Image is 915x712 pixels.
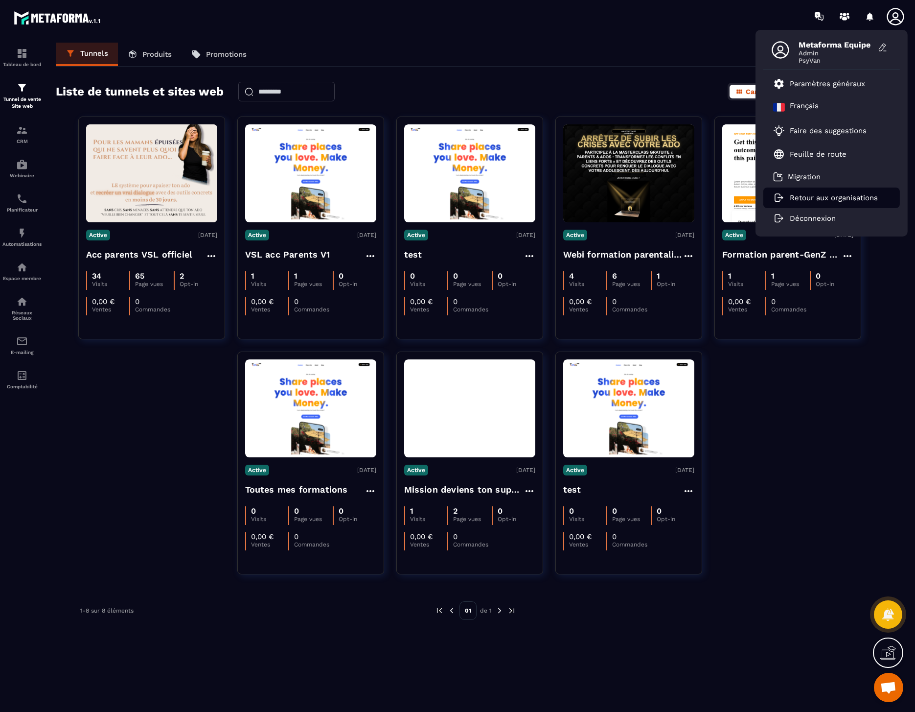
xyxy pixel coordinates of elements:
p: [DATE] [516,232,535,238]
p: 1 [410,506,413,516]
p: 0 [498,506,503,516]
a: automationsautomationsWebinaire [2,151,42,186]
p: 0 [612,506,617,516]
p: 2 [180,271,184,281]
p: Active [563,230,587,240]
span: PsyVan [799,57,872,64]
a: Tunnels [56,43,118,66]
p: Commandes [294,306,331,313]
p: Active [563,465,587,475]
p: Active [245,230,269,240]
p: 0 [294,532,298,541]
p: Promotions [206,50,247,59]
a: accountantaccountantComptabilité [2,362,42,397]
p: de 1 [480,607,492,615]
a: schedulerschedulerPlanificateur [2,186,42,220]
img: scheduler [16,193,28,205]
p: CRM [2,139,42,144]
img: social-network [16,296,28,308]
p: Opt-in [657,516,694,522]
p: Français [790,101,819,113]
p: Page vues [612,516,651,522]
h4: Mission deviens ton super héro [404,483,524,497]
p: 2 [453,506,457,516]
img: formation [16,82,28,94]
p: 0,00 € [410,297,433,306]
p: Active [404,465,428,475]
p: 1 [657,271,660,281]
p: 0 [135,297,139,306]
p: 01 [459,601,477,620]
p: Opt-in [816,281,853,287]
p: Commandes [135,306,172,313]
p: 1-8 sur 8 éléments [80,607,134,614]
h4: test [404,248,422,261]
div: Open chat [874,673,903,702]
p: 0,00 € [92,297,115,306]
p: [DATE] [357,232,376,238]
p: [DATE] [675,467,694,474]
p: Retour aux organisations [790,193,878,202]
p: Visits [251,516,288,522]
button: Carte [730,85,770,98]
p: 6 [612,271,617,281]
p: Déconnexion [790,214,836,223]
p: Ventes [569,541,606,548]
img: email [16,335,28,347]
p: Migration [788,172,821,181]
h4: Webi formation parentalité [563,248,683,261]
p: Ventes [92,306,129,313]
img: image [404,127,535,220]
a: formationformationCRM [2,117,42,151]
p: Active [86,230,110,240]
p: Ventes [410,541,447,548]
a: Retour aux organisations [773,193,878,202]
img: automations [16,261,28,273]
p: 0 [294,506,299,516]
a: automationsautomationsAutomatisations [2,220,42,254]
p: Page vues [612,281,651,287]
h2: Liste de tunnels et sites web [56,82,224,101]
p: Opt-in [657,281,694,287]
a: emailemailE-mailing [2,328,42,362]
p: Visits [92,281,129,287]
img: accountant [16,370,28,381]
p: Commandes [612,541,649,548]
a: Migration [773,172,821,182]
p: Ventes [251,541,288,548]
p: Réseaux Sociaux [2,310,42,321]
span: Metaforma Equipe [799,40,872,49]
p: Opt-in [498,516,535,522]
a: formationformationTunnel de vente Site web [2,74,42,117]
img: prev [435,606,444,615]
p: Opt-in [498,281,535,287]
p: [DATE] [357,467,376,474]
a: automationsautomationsEspace membre [2,254,42,288]
p: [DATE] [198,232,217,238]
p: Page vues [453,516,492,522]
p: 0 [453,532,457,541]
p: Page vues [294,281,333,287]
p: Ventes [728,306,765,313]
p: 0 [339,506,343,516]
img: image [245,127,376,220]
p: Ventes [410,306,447,313]
p: Tunnels [80,49,108,58]
p: Commandes [453,541,490,548]
p: 0 [251,506,256,516]
img: image [245,362,376,455]
p: 0,00 € [251,532,274,541]
p: 0 [453,271,458,281]
p: Ventes [251,306,288,313]
img: formation [16,124,28,136]
p: Opt-in [180,281,217,287]
h4: Acc parents VSL officiel [86,248,193,261]
p: 0 [569,506,574,516]
p: 0 [498,271,503,281]
img: image [563,362,694,455]
p: Tableau de bord [2,62,42,67]
p: 1 [728,271,732,281]
p: Commandes [453,306,490,313]
a: Faire des suggestions [773,125,878,137]
p: 1 [294,271,297,281]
